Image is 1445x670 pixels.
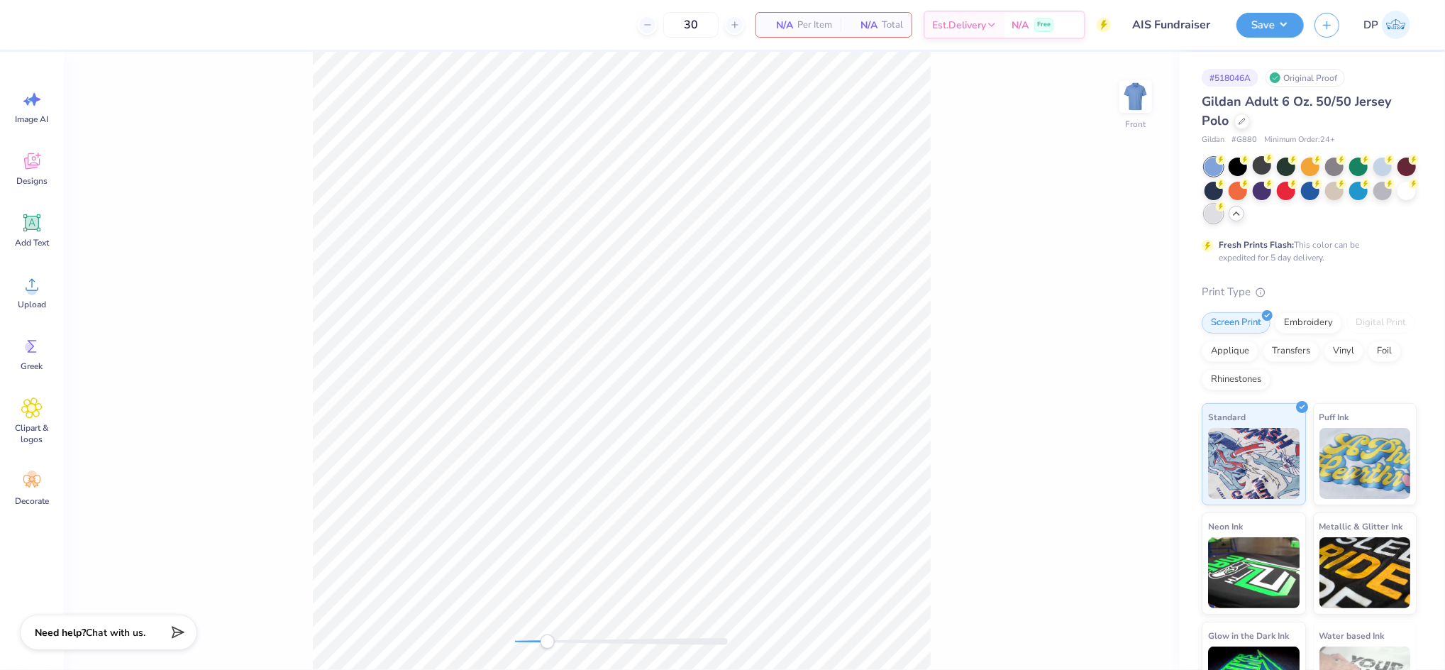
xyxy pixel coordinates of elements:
[86,626,145,639] span: Chat with us.
[1275,312,1342,334] div: Embroidery
[1208,428,1300,499] img: Standard
[16,175,48,187] span: Designs
[1263,341,1319,362] div: Transfers
[1208,410,1246,424] span: Standard
[1202,312,1270,334] div: Screen Print
[1319,628,1385,643] span: Water based Ink
[15,495,49,507] span: Decorate
[932,18,986,33] span: Est. Delivery
[1319,537,1411,608] img: Metallic & Glitter Ink
[1012,18,1029,33] span: N/A
[1208,628,1289,643] span: Glow in the Dark Ink
[18,299,46,310] span: Upload
[16,114,49,125] span: Image AI
[1202,134,1224,146] span: Gildan
[1363,17,1378,33] span: DP
[1219,239,1294,251] strong: Fresh Prints Flash:
[1202,284,1417,300] div: Print Type
[1037,20,1051,30] span: Free
[1202,69,1258,87] div: # 518046A
[1319,428,1411,499] img: Puff Ink
[1208,519,1243,534] span: Neon Ink
[1126,118,1146,131] div: Front
[1219,238,1393,264] div: This color can be expedited for 5 day delivery.
[849,18,877,33] span: N/A
[1202,93,1391,129] span: Gildan Adult 6 Oz. 50/50 Jersey Polo
[1202,341,1258,362] div: Applique
[765,18,793,33] span: N/A
[1382,11,1410,39] img: Darlene Padilla
[1208,537,1300,608] img: Neon Ink
[1319,410,1349,424] span: Puff Ink
[1266,69,1345,87] div: Original Proof
[1122,11,1226,39] input: Untitled Design
[35,626,86,639] strong: Need help?
[882,18,903,33] span: Total
[21,361,43,372] span: Greek
[663,12,719,38] input: – –
[1236,13,1304,38] button: Save
[1357,11,1417,39] a: DP
[1231,134,1257,146] span: # G880
[1122,82,1150,111] img: Front
[541,635,555,649] div: Accessibility label
[15,237,49,248] span: Add Text
[1264,134,1335,146] span: Minimum Order: 24 +
[1346,312,1415,334] div: Digital Print
[1202,369,1270,390] div: Rhinestones
[797,18,832,33] span: Per Item
[9,422,55,445] span: Clipart & logos
[1324,341,1363,362] div: Vinyl
[1319,519,1403,534] span: Metallic & Glitter Ink
[1368,341,1401,362] div: Foil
